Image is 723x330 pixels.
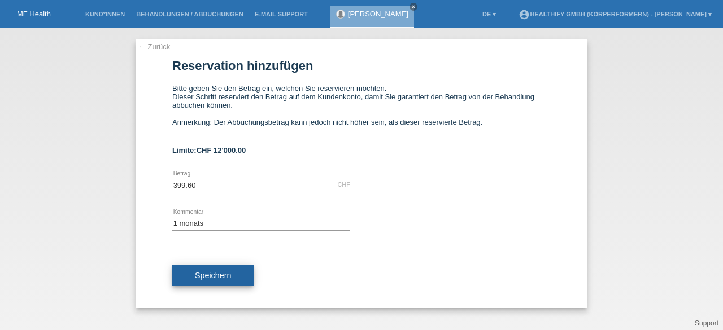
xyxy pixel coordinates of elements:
[519,9,530,20] i: account_circle
[195,271,231,280] span: Speichern
[337,181,350,188] div: CHF
[17,10,51,18] a: MF Health
[411,4,416,10] i: close
[410,3,417,11] a: close
[130,11,249,17] a: Behandlungen / Abbuchungen
[249,11,313,17] a: E-Mail Support
[138,42,170,51] a: ← Zurück
[172,84,551,135] div: Bitte geben Sie den Betrag ein, welchen Sie reservieren möchten. Dieser Schritt reserviert den Be...
[477,11,502,17] a: DE ▾
[172,265,254,286] button: Speichern
[348,10,408,18] a: [PERSON_NAME]
[80,11,130,17] a: Kund*innen
[513,11,717,17] a: account_circleHealthify GmbH (Körperformern) - [PERSON_NAME] ▾
[172,146,246,155] b: Limite:
[695,319,718,327] a: Support
[197,146,246,155] span: CHF 12'000.00
[172,59,551,73] h1: Reservation hinzufügen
